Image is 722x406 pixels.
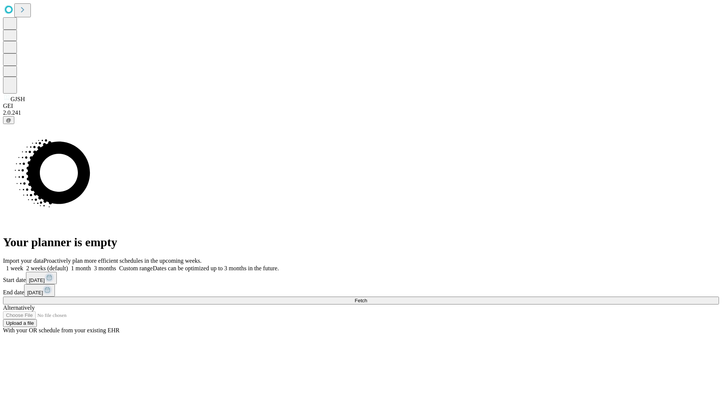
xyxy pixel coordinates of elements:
div: Start date [3,272,719,284]
span: 1 month [71,265,91,271]
span: 2 weeks (default) [26,265,68,271]
span: Fetch [355,298,367,303]
button: [DATE] [26,272,57,284]
span: GJSH [11,96,25,102]
div: GEI [3,103,719,109]
h1: Your planner is empty [3,235,719,249]
span: [DATE] [27,290,43,295]
div: 2.0.241 [3,109,719,116]
span: Import your data [3,258,44,264]
span: 1 week [6,265,23,271]
button: @ [3,116,14,124]
span: With your OR schedule from your existing EHR [3,327,120,333]
button: [DATE] [24,284,55,297]
span: Alternatively [3,304,35,311]
button: Upload a file [3,319,37,327]
span: [DATE] [29,277,45,283]
span: Proactively plan more efficient schedules in the upcoming weeks. [44,258,202,264]
span: Custom range [119,265,153,271]
span: @ [6,117,11,123]
button: Fetch [3,297,719,304]
div: End date [3,284,719,297]
span: Dates can be optimized up to 3 months in the future. [153,265,279,271]
span: 3 months [94,265,116,271]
